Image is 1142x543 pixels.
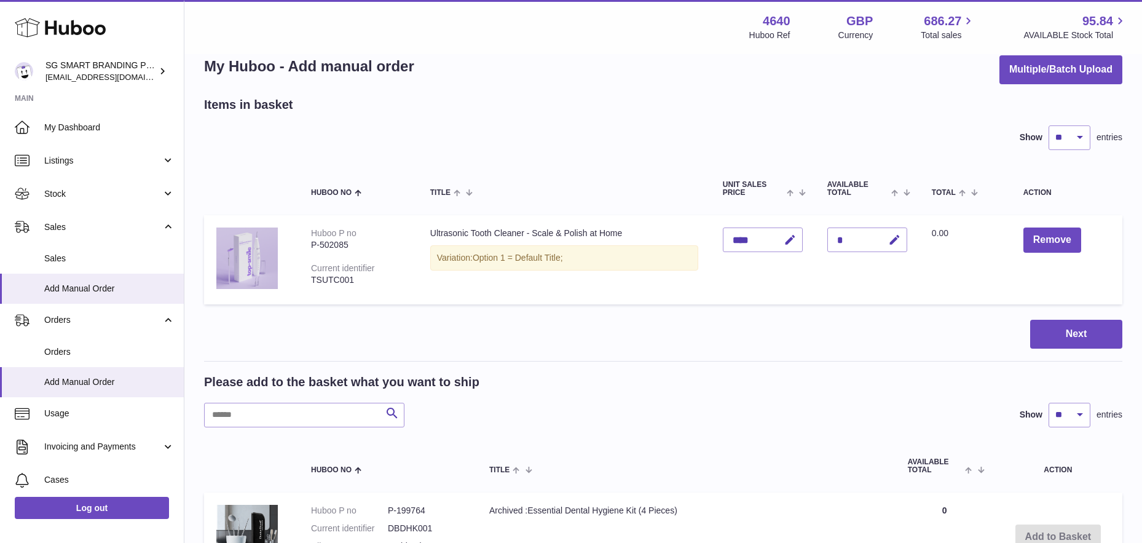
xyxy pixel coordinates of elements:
[311,274,406,286] div: TSUTC001
[311,505,388,517] dt: Huboo P no
[1023,13,1127,41] a: 95.84 AVAILABLE Stock Total
[44,441,162,453] span: Invoicing and Payments
[44,474,175,486] span: Cases
[44,188,162,200] span: Stock
[994,446,1122,486] th: Action
[1020,409,1042,421] label: Show
[1023,189,1110,197] div: Action
[44,221,162,233] span: Sales
[723,181,784,197] span: Unit Sales Price
[311,263,375,273] div: Current identifier
[924,13,961,30] span: 686.27
[430,189,451,197] span: Title
[1020,132,1042,143] label: Show
[216,228,278,289] img: Ultrasonic Tooth Cleaner - Scale & Polish at Home
[827,181,888,197] span: AVAILABLE Total
[763,13,790,30] strong: 4640
[921,13,975,41] a: 686.27 Total sales
[15,62,33,81] img: uktopsmileshipping@gmail.com
[489,466,510,474] span: Title
[204,374,479,390] h2: Please add to the basket what you want to ship
[418,215,711,304] td: Ultrasonic Tooth Cleaner - Scale & Polish at Home
[44,408,175,419] span: Usage
[311,228,356,238] div: Huboo P no
[921,30,975,41] span: Total sales
[311,523,388,534] dt: Current identifier
[44,253,175,264] span: Sales
[15,497,169,519] a: Log out
[1023,228,1081,253] button: Remove
[44,376,175,388] span: Add Manual Order
[999,55,1122,84] button: Multiple/Batch Upload
[932,189,956,197] span: Total
[204,97,293,113] h2: Items in basket
[1023,30,1127,41] span: AVAILABLE Stock Total
[45,72,181,82] span: [EMAIL_ADDRESS][DOMAIN_NAME]
[838,30,873,41] div: Currency
[388,505,465,517] dd: P-199764
[44,314,162,326] span: Orders
[204,57,414,76] h1: My Huboo - Add manual order
[311,189,352,197] span: Huboo no
[1030,320,1122,349] button: Next
[44,346,175,358] span: Orders
[932,228,948,238] span: 0.00
[1097,409,1122,421] span: entries
[44,155,162,167] span: Listings
[45,60,156,83] div: SG SMART BRANDING PTE. LTD.
[311,239,406,251] div: P-502085
[1097,132,1122,143] span: entries
[44,122,175,133] span: My Dashboard
[473,253,563,263] span: Option 1 = Default Title;
[846,13,873,30] strong: GBP
[749,30,790,41] div: Huboo Ref
[44,283,175,295] span: Add Manual Order
[388,523,465,534] dd: DBDHK001
[311,466,352,474] span: Huboo no
[908,458,963,474] span: AVAILABLE Total
[1082,13,1113,30] span: 95.84
[430,245,698,271] div: Variation:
